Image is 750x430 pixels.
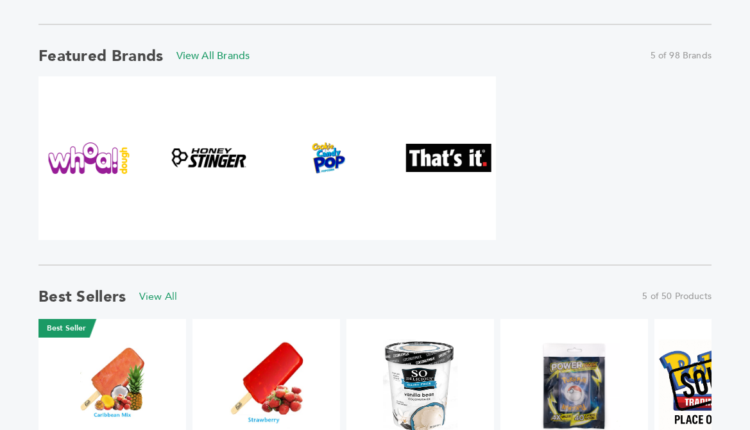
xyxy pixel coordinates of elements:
[139,289,178,304] a: View All
[176,49,250,63] a: View All Brands
[286,142,371,174] img: Cookie & Candy Pop Popcorn
[406,144,491,172] img: That's It
[642,290,712,303] span: 5 of 50 Products
[46,142,132,174] img: Whoa Dough
[651,49,712,62] span: 5 of 98 Brands
[166,145,251,171] img: Honey Stinger
[38,286,126,307] h2: Best Sellers
[38,46,164,67] h2: Featured Brands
